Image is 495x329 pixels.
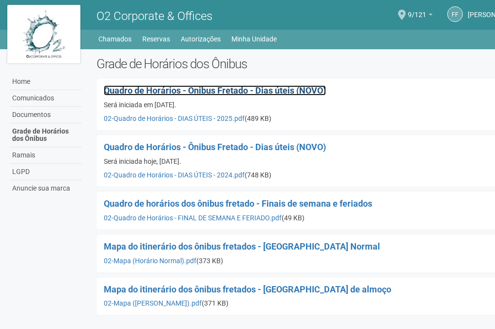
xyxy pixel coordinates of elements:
[104,299,202,307] a: 02-Mapa ([PERSON_NAME]).pdf
[447,6,463,22] a: FF
[7,5,80,63] img: logo.jpg
[10,107,82,123] a: Documentos
[10,123,82,147] a: Grade de Horários dos Ônibus
[96,9,212,23] span: O2 Corporate & Offices
[10,147,82,164] a: Ramais
[104,85,326,96] a: Quadro de Horários - Ônibus Fretado - Dias úteis (NOVO)
[10,74,82,90] a: Home
[104,198,372,209] a: Quadro de horários dos ônibus fretado - Finais de semana e feriados
[181,32,221,46] a: Autorizações
[142,32,170,46] a: Reservas
[104,257,196,265] a: 02-Mapa (Horário Normal).pdf
[104,171,245,179] a: 02-Quadro de Horários - DIAS ÚTEIS - 2024.pdf
[104,214,282,222] a: 02-Quadro de Horários - FINAL DE SEMANA E FERIADO.pdf
[231,32,277,46] a: Minha Unidade
[10,180,82,196] a: Anuncie sua marca
[408,12,433,20] a: 9/121
[104,142,326,152] a: Quadro de Horários - Ônibus Fretado - Dias úteis (NOVO)
[98,32,132,46] a: Chamados
[104,284,391,294] a: Mapa do itinerário dos ônibus fretados - [GEOGRAPHIC_DATA] de almoço
[96,57,417,71] h2: Grade de Horários dos Ônibus
[10,164,82,180] a: LGPD
[408,1,426,19] span: 9/121
[104,115,245,122] a: 02-Quadro de Horários - DIAS ÚTEIS - 2025.pdf
[104,241,380,252] a: Mapa do itinerário dos ônibus fretados - [GEOGRAPHIC_DATA] Normal
[10,90,82,107] a: Comunicados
